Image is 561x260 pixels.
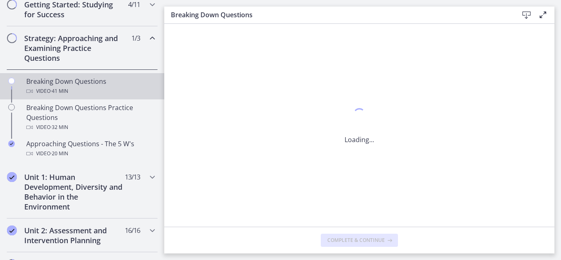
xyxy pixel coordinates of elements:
[26,103,154,132] div: Breaking Down Questions Practice Questions
[8,140,15,147] i: Completed
[51,86,68,96] span: · 41 min
[24,172,124,212] h2: Unit 1: Human Development, Diversity and Behavior in the Environment
[345,106,374,125] div: 1
[125,225,140,235] span: 16 / 16
[24,225,124,245] h2: Unit 2: Assessment and Intervention Planning
[26,76,154,96] div: Breaking Down Questions
[345,135,374,145] p: Loading...
[26,86,154,96] div: Video
[7,225,17,235] i: Completed
[327,237,385,244] span: Complete & continue
[171,10,505,20] h3: Breaking Down Questions
[131,33,140,43] span: 1 / 3
[26,122,154,132] div: Video
[26,149,154,159] div: Video
[26,139,154,159] div: Approaching Questions - The 5 W's
[321,234,398,247] button: Complete & continue
[24,33,124,63] h2: Strategy: Approaching and Examining Practice Questions
[125,172,140,182] span: 13 / 13
[51,149,68,159] span: · 20 min
[7,172,17,182] i: Completed
[51,122,68,132] span: · 32 min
